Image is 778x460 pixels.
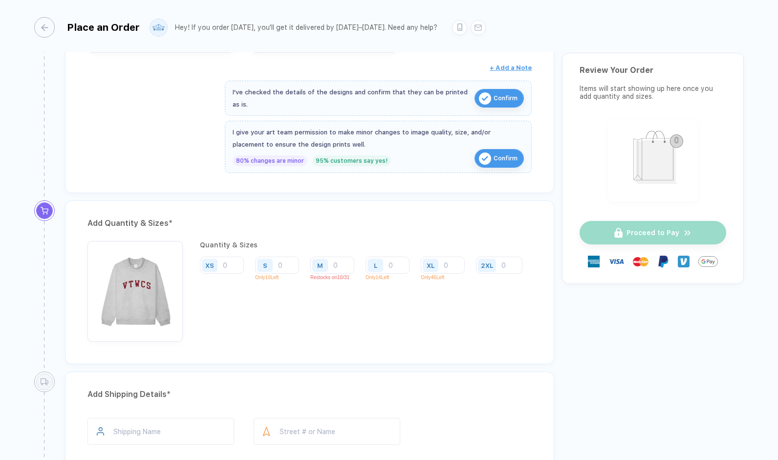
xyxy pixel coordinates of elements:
[490,64,532,71] span: + Add a Note
[490,60,532,76] button: + Add a Note
[366,275,417,280] p: Only 14 Left
[67,22,140,33] div: Place an Order
[479,153,491,165] img: icon
[233,155,307,166] div: 80% changes are minor
[494,151,518,166] span: Confirm
[233,86,470,110] div: I've checked the details of the designs and confirm that they can be printed as is.
[317,262,323,269] div: M
[698,252,718,271] img: GPay
[150,19,167,36] img: user profile
[87,387,532,402] div: Add Shipping Details
[233,126,524,151] div: I give your art team permission to make minor changes to image quality, size, and/or placement to...
[310,275,362,280] p: Restocks on 10/31
[633,254,648,269] img: master-card
[613,124,693,195] img: shopping_bag.png
[481,262,493,269] div: 2XL
[657,256,669,267] img: Paypal
[312,155,391,166] div: 95% customers say yes!
[255,275,306,280] p: Only 10 Left
[87,216,532,231] div: Add Quantity & Sizes
[678,256,690,267] img: Venmo
[580,66,726,75] div: Review Your Order
[608,254,624,269] img: visa
[427,262,434,269] div: XL
[475,149,524,168] button: iconConfirm
[494,90,518,106] span: Confirm
[580,85,726,100] div: Items will start showing up here once you add quantity and sizes.
[374,262,377,269] div: L
[588,256,600,267] img: express
[479,92,491,105] img: icon
[92,246,178,331] img: 47333b74-b128-4129-9abc-d1d8941088f0_nt_front_1759333794703.jpg
[263,262,267,269] div: S
[205,262,214,269] div: XS
[175,23,437,32] div: Hey! If you order [DATE], you'll get it delivered by [DATE]–[DATE]. Need any help?
[475,89,524,108] button: iconConfirm
[200,241,530,249] div: Quantity & Sizes
[421,275,472,280] p: Only 46 Left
